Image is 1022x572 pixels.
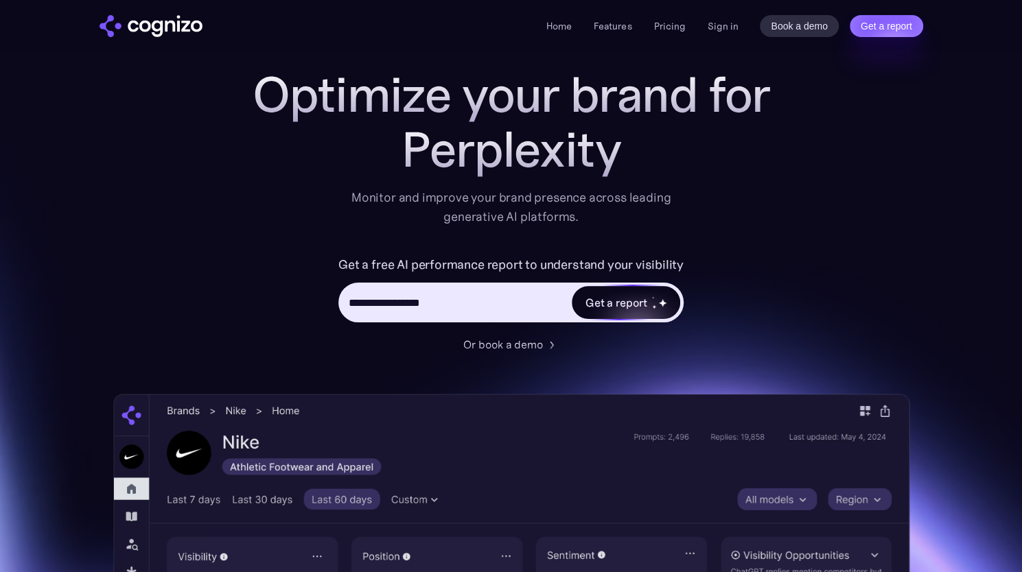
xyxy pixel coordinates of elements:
a: Sign in [707,18,738,34]
img: star [652,296,654,298]
a: Features [594,20,631,32]
a: Pricing [653,20,685,32]
img: cognizo logo [100,15,202,37]
a: Get a reportstarstarstar [570,285,682,320]
img: star [658,298,667,307]
a: Home [546,20,572,32]
div: Monitor and improve your brand presence across leading generative AI platforms. [342,188,680,226]
h1: Optimize your brand for [237,67,786,122]
img: star [652,305,657,309]
div: Or book a demo [463,336,543,353]
label: Get a free AI performance report to understand your visibility [338,254,684,276]
div: Perplexity [237,122,786,177]
a: Or book a demo [463,336,559,353]
a: Get a report [850,15,923,37]
div: Get a report [585,294,647,311]
a: Book a demo [760,15,839,37]
a: home [100,15,202,37]
form: Hero URL Input Form [338,254,684,329]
